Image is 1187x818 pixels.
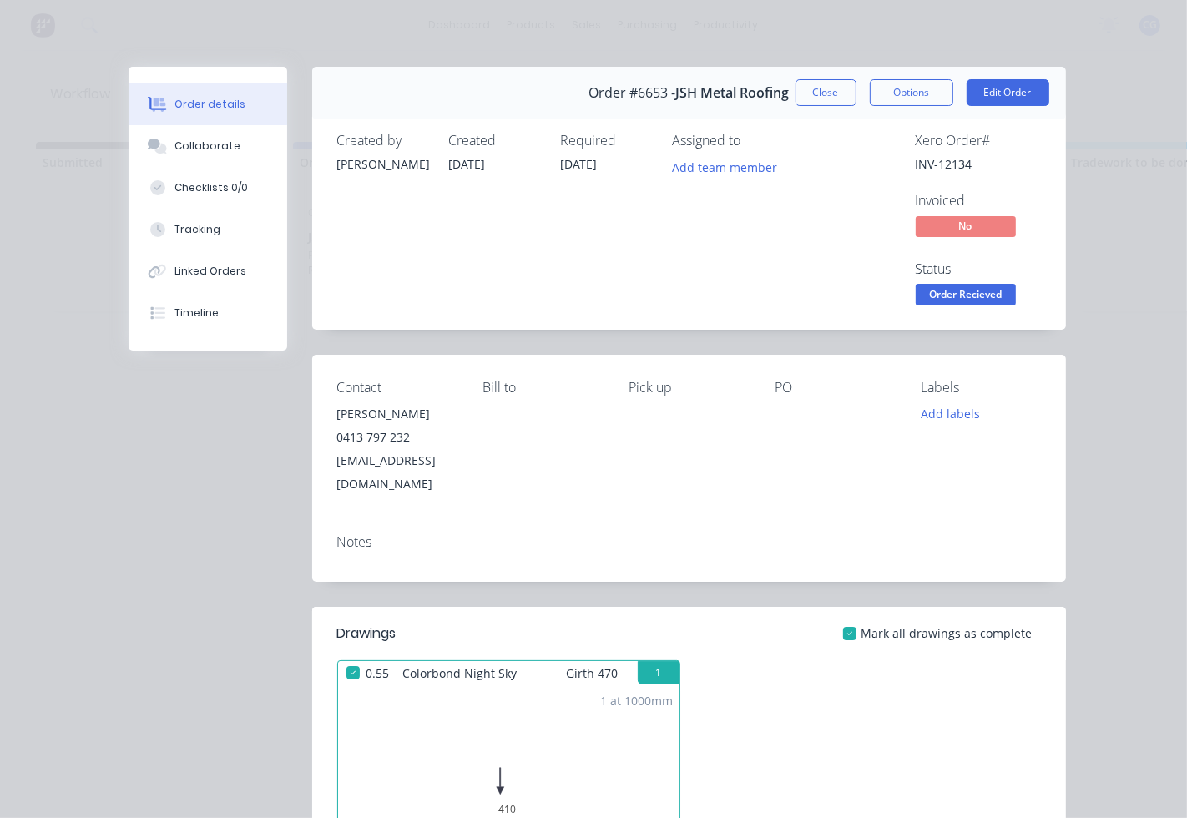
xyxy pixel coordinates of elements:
[174,97,245,112] div: Order details
[337,534,1041,550] div: Notes
[397,661,524,685] span: Colorbond Night Sky
[675,85,789,101] span: JSH Metal Roofing
[916,216,1016,237] span: No
[638,661,679,684] button: 1
[663,155,785,178] button: Add team member
[129,125,287,167] button: Collaborate
[129,250,287,292] button: Linked Orders
[916,284,1016,309] button: Order Recieved
[922,380,1041,396] div: Labels
[337,426,457,449] div: 0413 797 232
[174,305,219,321] div: Timeline
[337,155,429,173] div: [PERSON_NAME]
[129,83,287,125] button: Order details
[174,180,248,195] div: Checklists 0/0
[861,624,1033,642] span: Mark all drawings as complete
[912,402,988,425] button: Add labels
[967,79,1049,106] button: Edit Order
[916,133,1041,149] div: Xero Order #
[360,661,397,685] span: 0.55
[174,222,220,237] div: Tracking
[337,402,457,496] div: [PERSON_NAME]0413 797 232[EMAIL_ADDRESS][DOMAIN_NAME]
[796,79,856,106] button: Close
[129,209,287,250] button: Tracking
[483,380,603,396] div: Bill to
[561,133,653,149] div: Required
[337,449,457,496] div: [EMAIL_ADDRESS][DOMAIN_NAME]
[174,139,240,154] div: Collaborate
[916,155,1041,173] div: INV-12134
[337,624,397,644] div: Drawings
[673,133,840,149] div: Assigned to
[337,380,457,396] div: Contact
[916,193,1041,209] div: Invoiced
[337,402,457,426] div: [PERSON_NAME]
[775,380,895,396] div: PO
[337,133,429,149] div: Created by
[449,133,541,149] div: Created
[129,292,287,334] button: Timeline
[449,156,486,172] span: [DATE]
[916,261,1041,277] div: Status
[129,167,287,209] button: Checklists 0/0
[673,155,786,178] button: Add team member
[916,284,1016,305] span: Order Recieved
[174,264,246,279] div: Linked Orders
[561,156,598,172] span: [DATE]
[588,85,675,101] span: Order #6653 -
[600,692,673,709] div: 1 at 1000mm
[870,79,953,106] button: Options
[629,380,749,396] div: Pick up
[566,661,618,685] span: Girth 470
